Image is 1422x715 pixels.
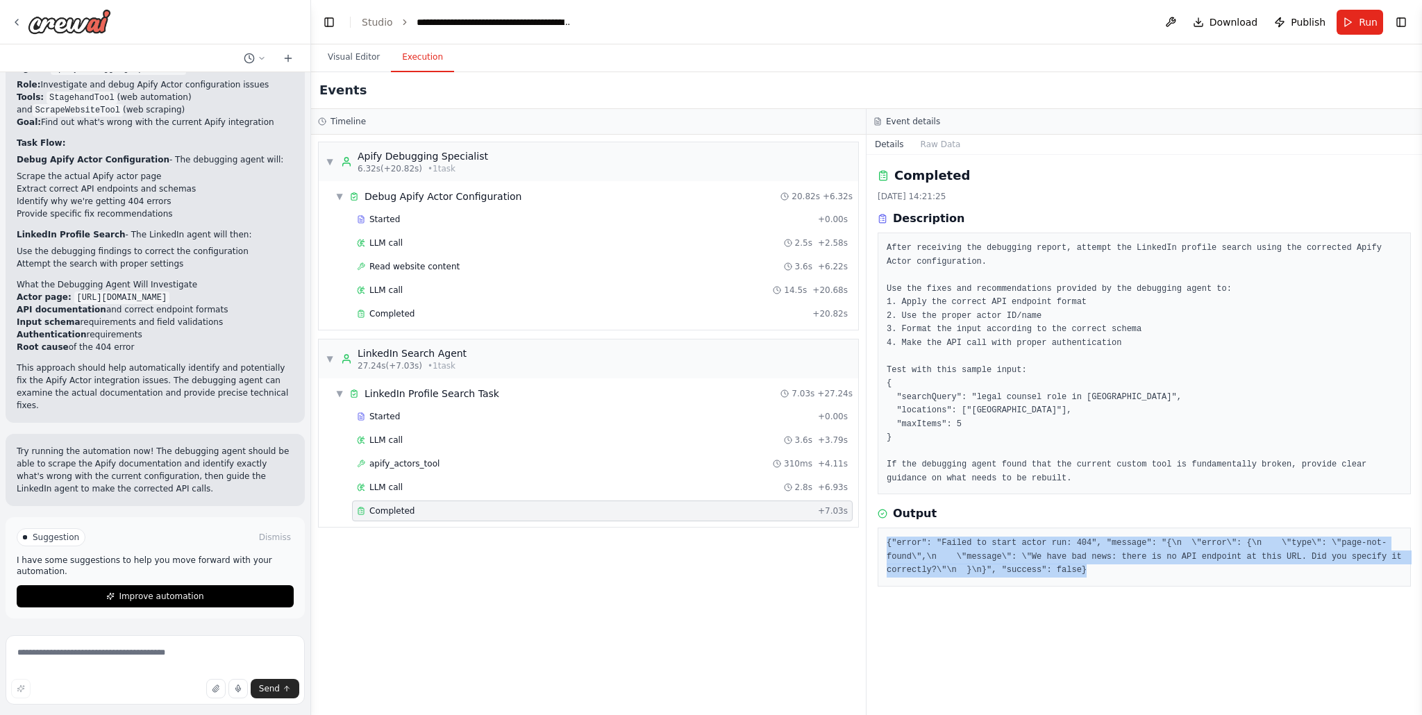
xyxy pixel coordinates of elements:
[369,505,415,516] span: Completed
[256,530,294,544] button: Dismiss
[818,214,848,225] span: + 0.00s
[1291,15,1325,29] span: Publish
[365,387,499,401] span: LinkedIn Profile Search Task
[1187,10,1264,35] button: Download
[17,245,294,258] li: Use the debugging findings to correct the configuration
[17,445,294,495] p: Try running the automation now! The debugging agent should be able to scrape the Apify documentat...
[369,237,403,249] span: LLM call
[238,50,271,67] button: Switch to previous chat
[331,116,366,127] h3: Timeline
[818,435,848,446] span: + 3.79s
[893,210,964,227] h3: Description
[17,80,41,90] strong: Role:
[362,17,393,28] a: Studio
[818,482,848,493] span: + 6.93s
[369,261,460,272] span: Read website content
[795,261,812,272] span: 3.6s
[335,388,344,399] span: ▼
[335,191,344,202] span: ▼
[326,156,334,167] span: ▼
[358,346,467,360] div: LinkedIn Search Agent
[369,482,403,493] span: LLM call
[17,317,81,327] strong: Input schema
[17,230,126,239] strong: LinkedIn Profile Search
[887,537,1402,578] pre: {"error": "Failed to start actor run: 404", "message": "{\n \"error\": {\n \"type\": \"page-not-f...
[812,308,848,319] span: + 20.82s
[251,679,299,698] button: Send
[823,191,853,202] span: + 6.32s
[1391,12,1411,32] button: Show right sidebar
[428,360,455,371] span: • 1 task
[428,163,455,174] span: • 1 task
[878,191,1411,202] div: [DATE] 14:21:25
[317,43,391,72] button: Visual Editor
[792,191,820,202] span: 20.82s
[886,116,940,127] h3: Event details
[369,411,400,422] span: Started
[319,81,367,100] h2: Events
[369,285,403,296] span: LLM call
[358,149,488,163] div: Apify Debugging Specialist
[867,135,912,154] button: Details
[17,155,169,165] strong: Debug Apify Actor Configuration
[1269,10,1331,35] button: Publish
[17,585,294,607] button: Improve automation
[17,91,294,116] li: (web automation) and (web scraping)
[1210,15,1258,29] span: Download
[818,237,848,249] span: + 2.58s
[362,15,573,29] nav: breadcrumb
[893,505,937,522] h3: Output
[11,679,31,698] button: Improve this prompt
[17,292,72,302] strong: Actor page:
[795,482,812,493] span: 2.8s
[358,360,422,371] span: 27.24s (+7.03s)
[17,138,65,148] strong: Task Flow:
[894,166,970,185] h2: Completed
[74,292,170,304] code: [URL][DOMAIN_NAME]
[369,308,415,319] span: Completed
[784,285,807,296] span: 14.5s
[369,435,403,446] span: LLM call
[17,117,41,127] strong: Goal:
[17,183,294,195] li: Extract correct API endpoints and schemas
[818,505,848,516] span: + 7.03s
[17,303,294,316] li: and correct endpoint formats
[795,435,812,446] span: 3.6s
[33,104,123,117] code: ScrapeWebsiteTool
[259,683,280,694] span: Send
[17,170,294,183] li: Scrape the actual Apify actor page
[17,78,294,91] li: Investigate and debug Apify Actor configuration issues
[817,388,853,399] span: + 27.24s
[17,342,69,352] strong: Root cause
[17,316,294,328] li: requirements and field validations
[795,237,812,249] span: 2.5s
[17,328,294,341] li: requirements
[1337,10,1383,35] button: Run
[17,116,294,128] li: Find out what's wrong with the current Apify integration
[17,228,294,241] p: - The LinkedIn agent will then:
[228,679,248,698] button: Click to speak your automation idea
[391,43,454,72] button: Execution
[319,12,339,32] button: Hide left sidebar
[887,242,1402,485] pre: After receiving the debugging report, attempt the LinkedIn profile search using the corrected Api...
[326,353,334,364] span: ▼
[369,214,400,225] span: Started
[17,555,294,577] p: I have some suggestions to help you move forward with your automation.
[47,92,117,104] code: StagehandTool
[33,532,79,543] span: Suggestion
[818,411,848,422] span: + 0.00s
[17,208,294,220] li: Provide specific fix recommendations
[17,278,294,291] h2: What the Debugging Agent Will Investigate
[17,362,294,412] p: This approach should help automatically identify and potentially fix the Apify Actor integration ...
[17,341,294,353] li: of the 404 error
[17,330,87,339] strong: Authentication
[912,135,969,154] button: Raw Data
[369,458,440,469] span: apify_actors_tool
[358,163,422,174] span: 6.32s (+20.82s)
[365,190,522,203] span: Debug Apify Actor Configuration
[784,458,812,469] span: 310ms
[17,92,44,102] strong: Tools:
[206,679,226,698] button: Upload files
[17,258,294,270] li: Attempt the search with proper settings
[28,9,111,34] img: Logo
